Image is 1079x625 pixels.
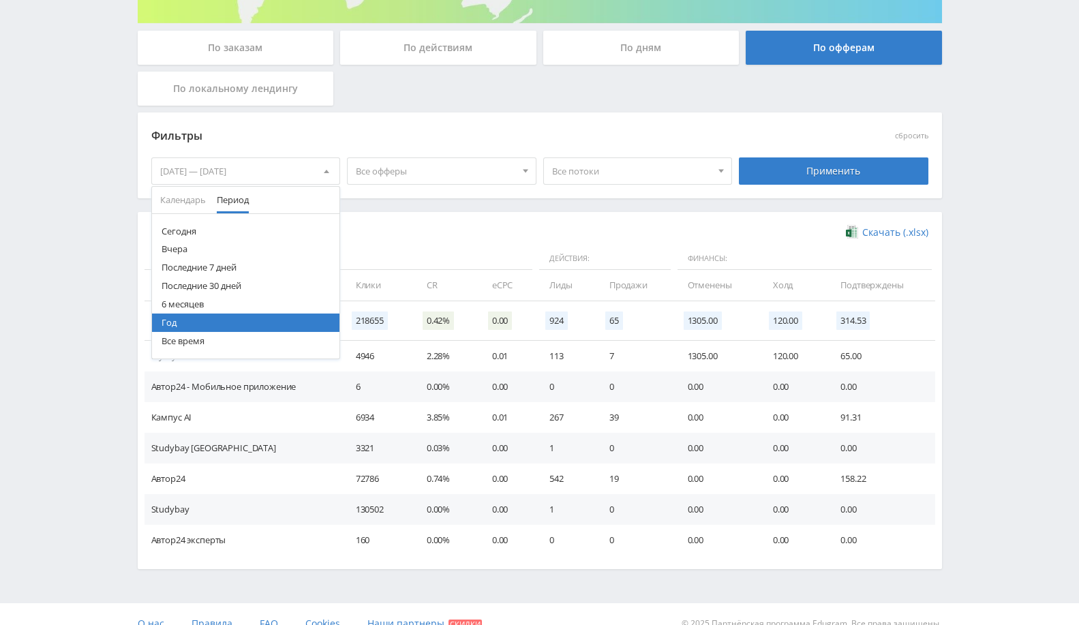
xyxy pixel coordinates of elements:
td: 39 [596,402,674,433]
td: 65.00 [827,341,934,371]
td: 0.00 [827,371,934,402]
span: 120.00 [769,311,802,330]
td: 267 [536,402,596,433]
img: xlsx [846,225,857,239]
button: Все время [152,332,340,350]
td: 72786 [342,463,413,494]
td: Итого: [145,301,342,341]
td: 6 [342,371,413,402]
td: 0.01 [478,341,536,371]
span: Действия: [539,247,671,271]
td: 0 [596,371,674,402]
td: 0.74% [413,463,478,494]
td: Кампус AI [145,402,342,433]
td: 0.00 [674,494,759,525]
td: 0.00 [674,463,759,494]
span: Данные: [145,247,533,271]
span: Все офферы [356,158,515,184]
button: Последние 7 дней [152,258,340,277]
td: Автор24 [145,463,342,494]
td: 0.00 [827,433,934,463]
td: CR [413,270,478,301]
td: 4946 [342,341,413,371]
span: 0.00 [488,311,512,330]
td: Автор24 - Мобильное приложение [145,371,342,402]
button: Вчера [152,240,340,258]
span: 218655 [352,311,388,330]
span: 0.42% [423,311,454,330]
div: По офферам [746,31,942,65]
div: По заказам [138,31,334,65]
td: 0.00 [478,494,536,525]
td: Лиды [536,270,596,301]
td: 3321 [342,433,413,463]
span: 65 [605,311,623,330]
td: 542 [536,463,596,494]
div: По локальному лендингу [138,72,334,106]
span: 924 [545,311,568,330]
span: Период [217,187,249,213]
button: 6 месяцев [152,295,340,314]
td: 160 [342,525,413,555]
a: Скачать (.xlsx) [846,226,928,239]
td: 2.28% [413,341,478,371]
button: сбросить [895,132,928,140]
td: 3.85% [413,402,478,433]
td: 0.00 [674,525,759,555]
button: Год [152,314,340,332]
td: 0.00 [759,463,827,494]
td: Studybay [GEOGRAPHIC_DATA] [145,433,342,463]
td: 0.00 [478,525,536,555]
td: 1305.00 [674,341,759,371]
td: 0.00 [478,433,536,463]
td: 19 [596,463,674,494]
td: 120.00 [759,341,827,371]
td: 0.00 [478,463,536,494]
td: Отменены [674,270,759,301]
td: 1 [536,494,596,525]
td: 0.00 [759,402,827,433]
td: 91.31 [827,402,934,433]
td: MyStylus [145,341,342,371]
td: 0 [536,525,596,555]
span: 314.53 [836,311,870,330]
td: 0.00 [674,433,759,463]
td: 0.00 [759,494,827,525]
td: 0.00 [827,525,934,555]
td: Продажи [596,270,674,301]
div: Применить [739,157,928,185]
td: 0.00 [759,525,827,555]
td: Дата [145,270,342,301]
td: 0.00% [413,494,478,525]
div: По действиям [340,31,536,65]
td: 0.00% [413,371,478,402]
td: 0.00 [674,371,759,402]
div: По дням [543,31,740,65]
td: 6934 [342,402,413,433]
td: eCPC [478,270,536,301]
td: 0 [596,494,674,525]
span: Календарь [160,187,206,213]
td: 0.03% [413,433,478,463]
td: Автор24 эксперты [145,525,342,555]
td: Studybay [145,494,342,525]
td: 0.00 [478,371,536,402]
td: 0.01 [478,402,536,433]
td: Клики [342,270,413,301]
td: 0.00% [413,525,478,555]
span: Скачать (.xlsx) [862,227,928,238]
td: 0.00 [759,371,827,402]
td: 0.00 [827,494,934,525]
button: Период [211,187,254,213]
span: Финансы: [678,247,932,271]
div: Фильтры [151,126,733,147]
td: 1 [536,433,596,463]
td: 130502 [342,494,413,525]
span: 1305.00 [684,311,722,330]
button: Последние 30 дней [152,277,340,295]
div: [DATE] — [DATE] [152,158,340,184]
span: Все потоки [552,158,712,184]
td: Подтверждены [827,270,934,301]
td: 0 [596,433,674,463]
td: 0.00 [674,402,759,433]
